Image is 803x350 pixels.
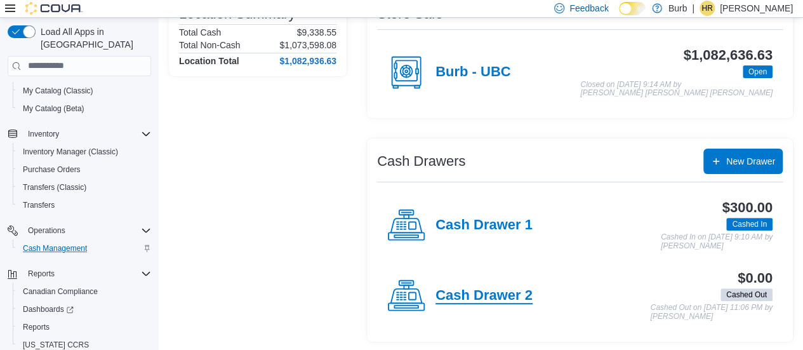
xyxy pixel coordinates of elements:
span: Open [748,66,767,77]
a: Dashboards [13,300,156,318]
span: Inventory Manager (Classic) [18,144,151,159]
button: Reports [23,266,60,281]
h6: Total Non-Cash [179,40,241,50]
h4: Cash Drawer 2 [435,288,533,304]
h4: Cash Drawer 1 [435,217,533,234]
span: Operations [28,225,65,236]
span: Reports [18,320,151,335]
a: My Catalog (Beta) [18,101,90,116]
h3: $0.00 [738,271,773,286]
span: Canadian Compliance [18,284,151,299]
span: Purchase Orders [18,162,151,177]
button: Inventory [23,126,64,142]
h6: Total Cash [179,27,221,37]
span: Load All Apps in [GEOGRAPHIC_DATA] [36,25,151,51]
h4: $1,082,936.63 [279,56,336,66]
span: Reports [23,266,151,281]
a: Cash Management [18,241,92,256]
span: Open [743,65,773,78]
span: Cashed Out [726,289,767,300]
span: Dashboards [23,304,74,314]
span: Cashed In [726,218,773,231]
button: Reports [13,318,156,336]
span: Operations [23,223,151,238]
span: Cashed In [732,219,767,230]
p: Cashed In on [DATE] 9:10 AM by [PERSON_NAME] [661,233,773,250]
button: Purchase Orders [13,161,156,178]
span: My Catalog (Beta) [18,101,151,116]
h4: Burb - UBC [435,64,510,81]
span: Inventory [28,129,59,139]
button: Canadian Compliance [13,283,156,300]
button: Cash Management [13,239,156,257]
p: Closed on [DATE] 9:14 AM by [PERSON_NAME] [PERSON_NAME] [PERSON_NAME] [580,81,773,98]
span: Purchase Orders [23,165,81,175]
h3: $1,082,636.63 [683,48,773,63]
a: Reports [18,320,55,335]
span: HR [701,1,712,16]
p: $1,073,598.08 [279,40,336,50]
span: Inventory Manager (Classic) [23,147,118,157]
button: Inventory [3,125,156,143]
a: Inventory Manager (Classic) [18,144,123,159]
a: Purchase Orders [18,162,86,177]
span: Feedback [569,2,608,15]
span: Transfers [23,200,55,210]
span: My Catalog (Beta) [23,104,84,114]
button: Transfers [13,196,156,214]
button: My Catalog (Classic) [13,82,156,100]
span: Transfers (Classic) [23,182,86,192]
div: Harsha Ramasamy [700,1,715,16]
span: Dashboards [18,302,151,317]
a: Canadian Compliance [18,284,103,299]
span: My Catalog (Classic) [23,86,93,96]
p: Cashed Out on [DATE] 11:06 PM by [PERSON_NAME] [650,304,773,321]
p: Burb [668,1,687,16]
span: My Catalog (Classic) [18,83,151,98]
input: Dark Mode [619,2,646,15]
a: Dashboards [18,302,79,317]
span: [US_STATE] CCRS [23,340,89,350]
button: Operations [3,222,156,239]
a: My Catalog (Classic) [18,83,98,98]
button: New Drawer [703,149,783,174]
span: Inventory [23,126,151,142]
a: Transfers [18,198,60,213]
span: Cash Management [18,241,151,256]
span: Transfers (Classic) [18,180,151,195]
button: My Catalog (Beta) [13,100,156,118]
span: Cash Management [23,243,87,253]
img: Cova [25,2,83,15]
p: [PERSON_NAME] [720,1,793,16]
a: Transfers (Classic) [18,180,91,195]
h3: $300.00 [722,200,773,215]
h3: Cash Drawers [377,154,465,169]
button: Reports [3,265,156,283]
h4: Location Total [179,56,239,66]
span: Reports [23,322,50,332]
p: | [692,1,694,16]
button: Transfers (Classic) [13,178,156,196]
button: Operations [23,223,70,238]
p: $9,338.55 [297,27,336,37]
span: Dark Mode [619,15,620,16]
span: Cashed Out [720,288,773,301]
span: Reports [28,269,55,279]
span: New Drawer [726,155,775,168]
span: Transfers [18,198,151,213]
button: Inventory Manager (Classic) [13,143,156,161]
span: Canadian Compliance [23,286,98,297]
